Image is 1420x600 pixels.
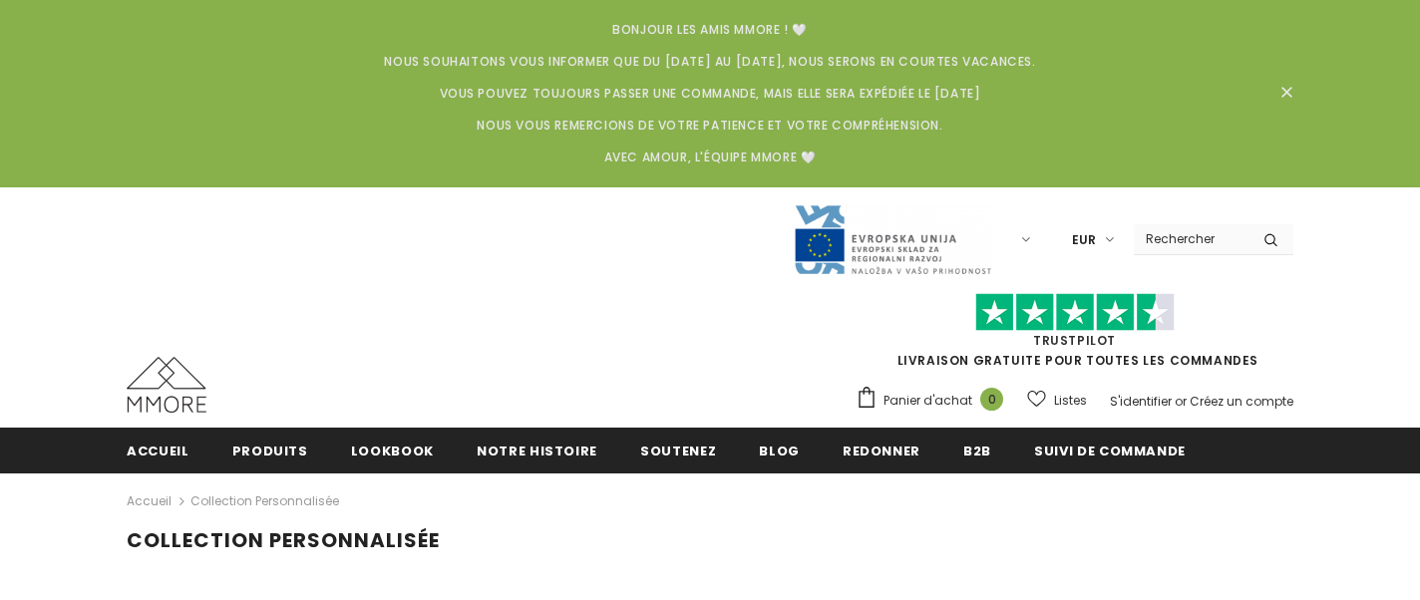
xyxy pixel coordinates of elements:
p: Nous souhaitons vous informer que du [DATE] au [DATE], nous serons en courtes vacances. [152,52,1268,72]
input: Search Site [1134,224,1248,253]
a: Listes [1027,383,1087,418]
span: Panier d'achat [884,391,972,411]
a: Redonner [843,428,920,472]
span: Redonner [843,442,920,460]
span: Listes [1054,391,1087,411]
p: Vous pouvez toujours passer une commande, mais elle sera expédiée le [DATE] [152,84,1268,104]
span: B2B [963,442,991,460]
span: Produits [232,442,308,460]
a: soutenez [640,428,716,472]
span: Lookbook [351,442,434,460]
a: S'identifier [1110,393,1172,410]
img: Javni Razpis [793,203,992,276]
a: Panier d'achat 0 [856,386,1013,416]
p: Nous vous remercions de votre patience et votre compréhension. [152,116,1268,136]
a: Créez un compte [1190,393,1293,410]
a: B2B [963,428,991,472]
a: Javni Razpis [793,230,992,247]
a: Produits [232,428,308,472]
span: LIVRAISON GRATUITE POUR TOUTES LES COMMANDES [856,302,1293,369]
p: Avec amour, l'équipe MMORE 🤍 [152,148,1268,167]
img: Faites confiance aux étoiles pilotes [975,293,1175,332]
a: Collection personnalisée [190,492,339,509]
a: Accueil [127,489,172,513]
a: Notre histoire [477,428,597,472]
a: TrustPilot [1033,332,1116,349]
span: EUR [1072,230,1096,250]
span: or [1175,393,1187,410]
span: Suivi de commande [1034,442,1186,460]
span: Collection personnalisée [127,526,440,554]
span: Blog [759,442,800,460]
img: Cas MMORE [127,357,206,413]
span: 0 [980,388,1003,411]
span: Notre histoire [477,442,597,460]
a: Suivi de commande [1034,428,1186,472]
span: soutenez [640,442,716,460]
span: Accueil [127,442,189,460]
a: Lookbook [351,428,434,472]
p: Bonjour les amis MMORE ! 🤍 [152,20,1268,40]
a: Accueil [127,428,189,472]
a: Blog [759,428,800,472]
